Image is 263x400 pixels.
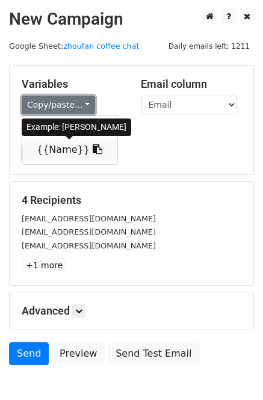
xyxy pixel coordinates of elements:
[141,78,242,91] h5: Email column
[9,342,49,365] a: Send
[22,96,95,114] a: Copy/paste...
[52,342,105,365] a: Preview
[108,342,199,365] a: Send Test Email
[22,304,241,318] h5: Advanced
[22,140,117,159] a: {{Name}}
[9,42,140,51] small: Google Sheet:
[164,42,254,51] a: Daily emails left: 1211
[22,258,67,273] a: +1 more
[22,194,241,207] h5: 4 Recipients
[22,227,156,236] small: [EMAIL_ADDRESS][DOMAIN_NAME]
[22,118,131,136] div: Example: [PERSON_NAME]
[9,9,254,29] h2: New Campaign
[22,214,156,223] small: [EMAIL_ADDRESS][DOMAIN_NAME]
[164,40,254,53] span: Daily emails left: 1211
[63,42,139,51] a: zhoufan coffee chat
[203,342,263,400] iframe: Chat Widget
[22,241,156,250] small: [EMAIL_ADDRESS][DOMAIN_NAME]
[22,78,123,91] h5: Variables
